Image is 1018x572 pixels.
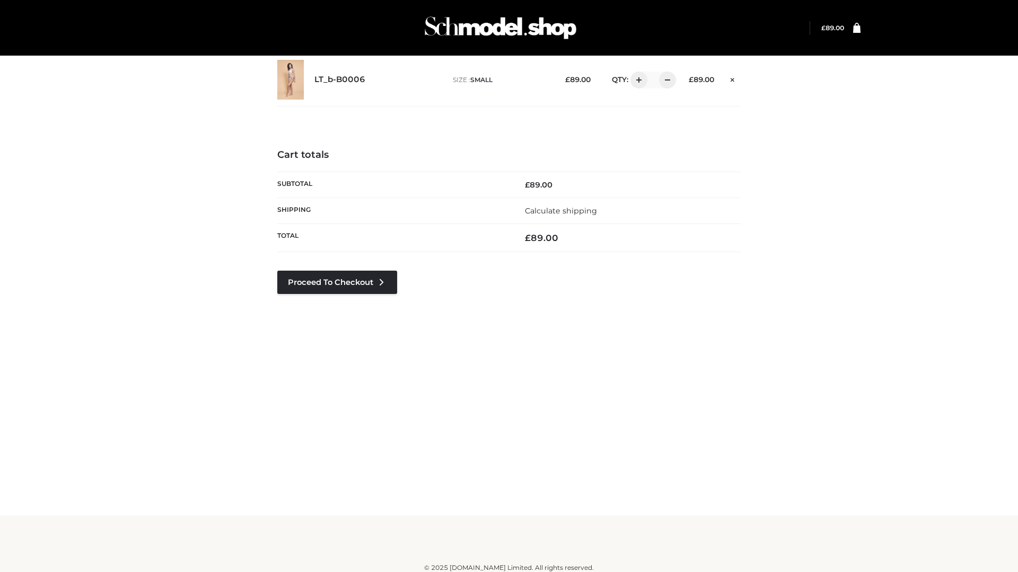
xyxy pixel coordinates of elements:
a: LT_b-B0006 [314,75,365,85]
span: SMALL [470,76,493,84]
a: Calculate shipping [525,206,597,216]
img: Schmodel Admin 964 [421,7,580,49]
th: Shipping [277,198,509,224]
bdi: 89.00 [525,180,552,190]
th: Total [277,224,509,252]
div: QTY: [601,71,672,88]
bdi: 89.00 [525,233,558,243]
span: £ [821,24,826,32]
span: £ [525,180,530,190]
bdi: 89.00 [565,75,591,84]
th: Subtotal [277,172,509,198]
p: size : [453,75,549,85]
a: £89.00 [821,24,844,32]
bdi: 89.00 [821,24,844,32]
a: Proceed to Checkout [277,271,397,294]
bdi: 89.00 [689,75,714,84]
span: £ [565,75,570,84]
span: £ [689,75,694,84]
a: Remove this item [725,71,741,85]
span: £ [525,233,531,243]
h4: Cart totals [277,149,741,161]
